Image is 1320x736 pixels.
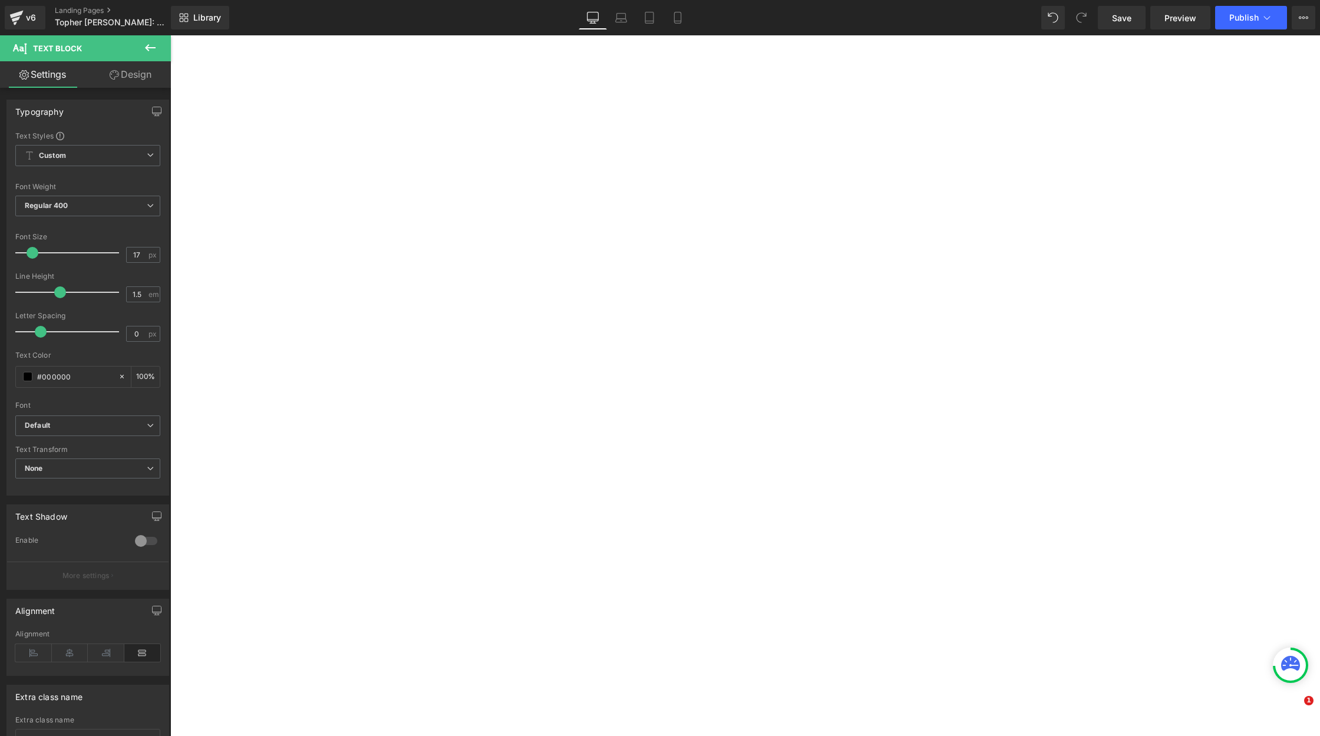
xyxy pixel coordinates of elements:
span: Publish [1229,13,1259,22]
button: Publish [1215,6,1287,29]
b: Regular 400 [25,201,68,210]
b: None [25,464,43,473]
span: px [148,330,159,338]
div: Line Height [15,272,160,280]
div: Alignment [15,599,55,616]
span: Library [193,12,221,23]
span: 1 [1304,696,1314,705]
button: Undo [1041,6,1065,29]
div: Font [15,401,160,410]
i: Default [25,421,50,431]
a: Tablet [635,6,664,29]
input: Color [37,370,113,383]
a: Design [88,61,173,88]
p: More settings [62,570,110,581]
div: Extra class name [15,716,160,724]
div: v6 [24,10,38,25]
a: Landing Pages [55,6,190,15]
div: Text Shadow [15,505,67,522]
span: Topher [PERSON_NAME]: Exhibitions, Fairs, Awards &amp; Media Coverage [55,18,168,27]
div: Text Transform [15,445,160,454]
button: More [1292,6,1315,29]
span: em [148,291,159,298]
span: Text Block [33,44,82,53]
div: Font Weight [15,183,160,191]
button: More settings [7,562,169,589]
div: Text Styles [15,131,160,140]
div: Extra class name [15,685,82,702]
iframe: Intercom live chat [1280,696,1308,724]
span: px [148,251,159,259]
button: Redo [1070,6,1093,29]
a: v6 [5,6,45,29]
div: Font Size [15,233,160,241]
a: Mobile [664,6,692,29]
span: Preview [1164,12,1196,24]
a: Desktop [579,6,607,29]
div: Enable [15,536,123,548]
div: Typography [15,100,64,117]
a: New Library [171,6,229,29]
div: % [131,367,160,387]
a: Laptop [607,6,635,29]
div: Letter Spacing [15,312,160,320]
b: Custom [39,151,66,161]
div: Text Color [15,351,160,359]
span: Save [1112,12,1131,24]
a: Preview [1150,6,1210,29]
div: Alignment [15,630,160,638]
